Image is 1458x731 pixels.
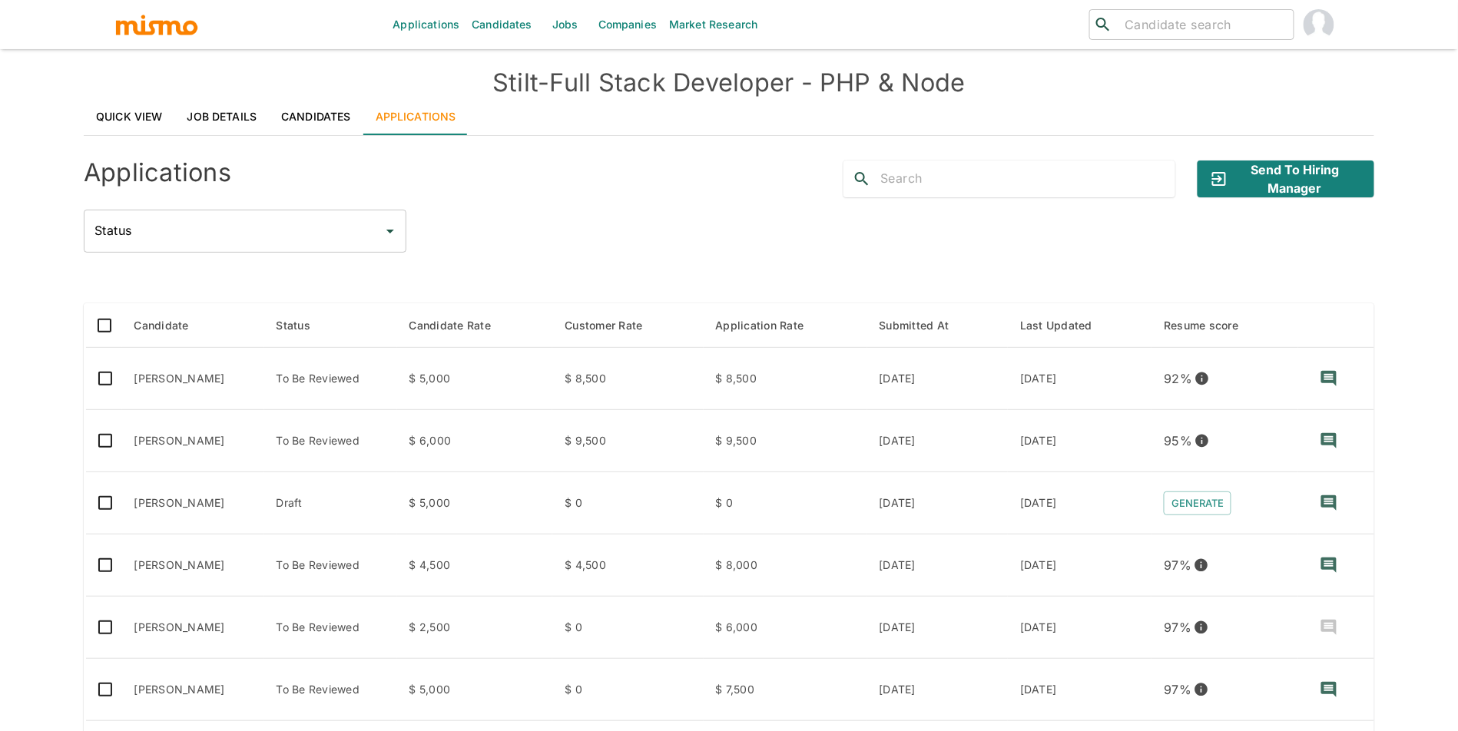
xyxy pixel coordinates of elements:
[1311,422,1347,459] button: recent-notes
[1311,609,1347,646] button: recent-notes
[397,659,553,721] td: $ 5,000
[1198,160,1374,197] button: Send to Hiring Manager
[277,316,331,335] span: Status
[1194,557,1209,573] svg: View resume score details
[84,157,231,188] h4: Applications
[552,348,703,410] td: $ 8,500
[397,410,553,472] td: $ 6,000
[264,597,397,659] td: To Be Reviewed
[1164,316,1258,335] span: Resume score
[704,410,867,472] td: $ 9,500
[1164,430,1192,451] p: 95 %
[867,472,1009,534] td: [DATE]
[843,160,880,197] button: search
[552,534,703,597] td: $ 4,500
[704,472,867,534] td: $ 0
[880,167,1175,191] input: Search
[716,316,824,335] span: Application Rate
[122,534,264,597] td: [PERSON_NAME]
[397,534,553,597] td: $ 4,500
[264,410,397,472] td: To Be Reviewed
[1008,472,1151,534] td: [DATE]
[880,316,969,335] span: Submitted At
[122,597,264,659] td: [PERSON_NAME]
[867,659,1009,721] td: [DATE]
[552,472,703,534] td: $ 0
[379,220,401,242] button: Open
[1195,371,1210,386] svg: View resume score details
[565,316,662,335] span: Customer Rate
[175,98,270,135] a: Job Details
[1008,534,1151,597] td: [DATE]
[1008,348,1151,410] td: [DATE]
[867,348,1009,410] td: [DATE]
[122,348,264,410] td: [PERSON_NAME]
[1118,14,1287,35] input: Candidate search
[134,316,209,335] span: Candidate
[867,534,1009,597] td: [DATE]
[1311,671,1347,708] button: recent-notes
[552,597,703,659] td: $ 0
[704,534,867,597] td: $ 8,000
[1311,360,1347,397] button: recent-notes
[1008,410,1151,472] td: [DATE]
[1194,682,1209,697] svg: View resume score details
[1311,547,1347,584] button: recent-notes
[397,348,553,410] td: $ 5,000
[269,98,363,135] a: Candidates
[1194,620,1209,635] svg: View resume score details
[397,597,553,659] td: $ 2,500
[1195,433,1210,448] svg: View resume score details
[704,348,867,410] td: $ 8,500
[552,410,703,472] td: $ 9,500
[409,316,512,335] span: Candidate Rate
[264,472,397,534] td: Draft
[867,410,1009,472] td: [DATE]
[1008,659,1151,721] td: [DATE]
[704,659,867,721] td: $ 7,500
[84,98,175,135] a: Quick View
[84,68,1374,98] h4: Stilt - Full Stack Developer - PHP & Node
[1164,368,1192,389] p: 92 %
[1008,597,1151,659] td: [DATE]
[704,597,867,659] td: $ 6,000
[122,410,264,472] td: [PERSON_NAME]
[397,472,553,534] td: $ 5,000
[122,659,264,721] td: [PERSON_NAME]
[264,348,397,410] td: To Be Reviewed
[1164,679,1191,700] p: 97 %
[1020,316,1112,335] span: Last Updated
[363,98,469,135] a: Applications
[1304,9,1334,40] img: Maria Lujan Ciommo
[1164,617,1191,638] p: 97 %
[1311,485,1347,521] button: recent-notes
[114,13,199,36] img: logo
[867,597,1009,659] td: [DATE]
[552,659,703,721] td: $ 0
[264,534,397,597] td: To Be Reviewed
[122,472,264,534] td: [PERSON_NAME]
[1164,554,1191,576] p: 97 %
[264,659,397,721] td: To Be Reviewed
[1164,491,1231,515] button: Generate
